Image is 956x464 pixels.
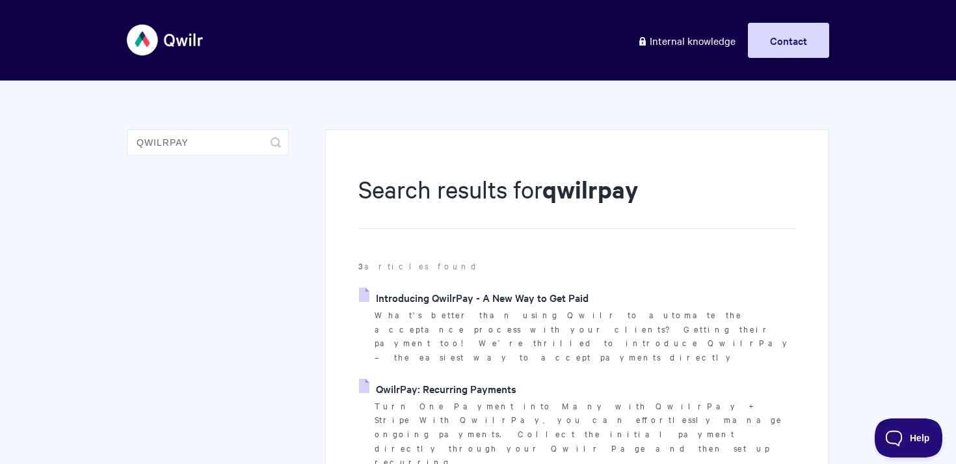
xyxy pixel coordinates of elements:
[875,418,943,457] iframe: Toggle Customer Support
[628,23,745,58] a: Internal knowledge
[748,23,829,58] a: Contact
[127,130,289,156] input: Search
[127,16,204,64] img: Qwilr Help Center
[359,379,516,398] a: QwilrPay: Recurring Payments
[358,172,796,229] h1: Search results for
[358,259,796,273] p: articles found
[542,173,638,205] strong: qwilrpay
[359,288,589,307] a: Introducing QwilrPay - A New Way to Get Paid
[375,308,796,364] p: What's better than using Qwilr to automate the acceptance process with your clients? Getting thei...
[358,260,364,272] strong: 3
